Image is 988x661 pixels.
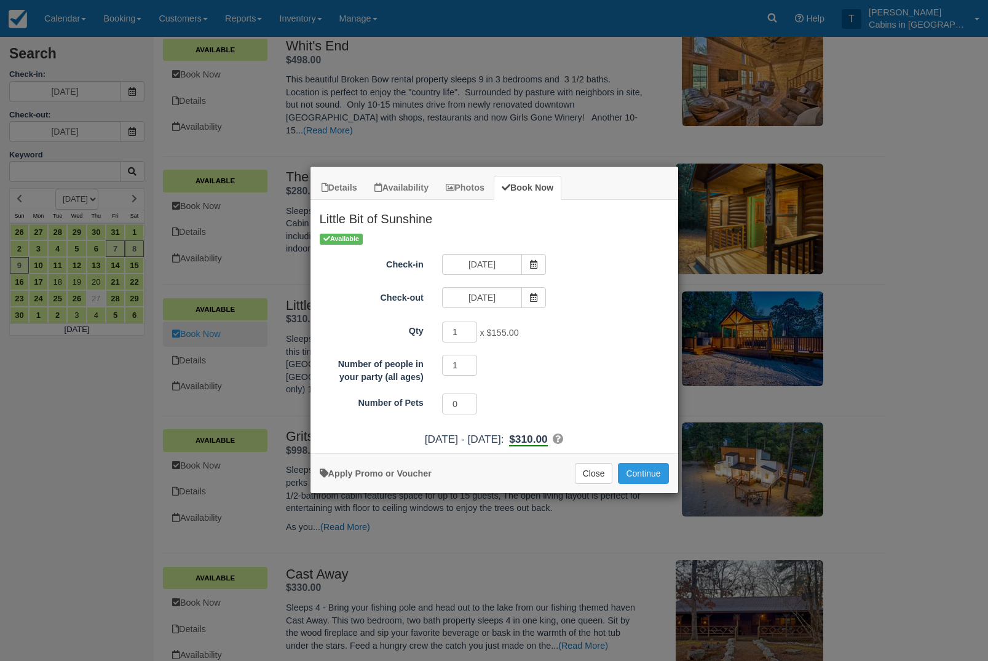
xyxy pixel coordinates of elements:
[320,469,432,478] a: Apply Voucher
[442,394,478,414] input: Number of Pets
[509,433,547,446] b: $310.00
[310,200,678,232] h2: Little Bit of Sunshine
[310,354,433,383] label: Number of people in your party (all ages)
[310,200,678,447] div: Item Modal
[425,433,501,445] span: [DATE] - [DATE]
[314,176,365,200] a: Details
[442,322,478,342] input: Qty
[320,234,363,244] span: Available
[480,328,518,338] span: x $155.00
[310,320,433,338] label: Qty
[618,463,668,484] button: Add to Booking
[310,432,678,447] div: :
[310,254,433,271] label: Check-in
[366,176,437,200] a: Availability
[575,463,613,484] button: Close
[438,176,492,200] a: Photos
[310,392,433,410] label: Number of Pets
[442,355,478,376] input: Number of people in your party (all ages)
[494,176,561,200] a: Book Now
[310,287,433,304] label: Check-out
